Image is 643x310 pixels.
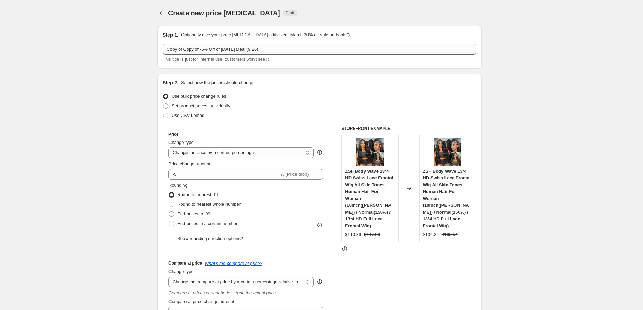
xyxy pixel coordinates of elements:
[163,31,178,38] h2: Step 1.
[168,260,202,266] h3: Compare at price
[177,236,243,241] span: Show rounding direction options?
[172,103,230,108] span: Set product prices individually
[177,192,219,197] span: Round to nearest .01
[423,169,471,228] span: ZSF Body Wave 13*4 HD Swiss Lace Frontal Wig All Skin Tones Human Hair For Woman (10inch([PERSON_...
[181,31,350,38] p: Optionally give your price [MEDICAL_DATA] a title (eg "March 30% off sale on boots")
[157,8,167,18] button: Price change jobs
[345,169,393,228] span: ZSF Body Wave 13*4 HD Swiss Lace Frontal Wig All Skin Tones Human Hair For Woman (10inch([PERSON_...
[205,261,262,266] button: What's the compare at price?
[423,232,439,237] span: $104.84
[168,9,280,17] span: Create new price [MEDICAL_DATA]
[168,140,194,145] span: Change type
[168,161,210,166] span: Price change amount
[316,149,323,156] div: help
[434,138,461,166] img: 950_458ebeb9-0fce-442f-969b-a9075a338a16_80x.jpg
[177,221,237,226] span: End prices in a certain number
[168,269,194,274] span: Change type
[168,183,188,188] span: Rounding
[341,126,476,131] h6: STOREFRONT EXAMPLE
[181,79,254,86] p: Select how the prices should change
[280,172,309,177] span: % (Price drop)
[177,211,210,216] span: End prices in .99
[442,232,458,237] span: $165.54
[316,278,323,285] div: help
[168,169,279,180] input: -15
[172,113,204,118] span: Use CSV upload
[364,232,380,237] span: $147.50
[286,10,295,16] span: Draft
[172,94,226,99] span: Use bulk price change rules
[168,299,234,304] span: Compare at price change amount
[168,290,277,295] i: Compare at prices cannot be less than the actual price.
[356,138,384,166] img: 950_458ebeb9-0fce-442f-969b-a9075a338a16_80x.jpg
[345,232,361,237] span: $110.36
[163,57,269,62] span: This title is just for internal use, customers won't see it
[168,132,178,137] h3: Price
[163,79,178,86] h2: Step 2.
[177,202,241,207] span: Round to nearest whole number
[163,44,476,55] input: 30% off holiday sale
